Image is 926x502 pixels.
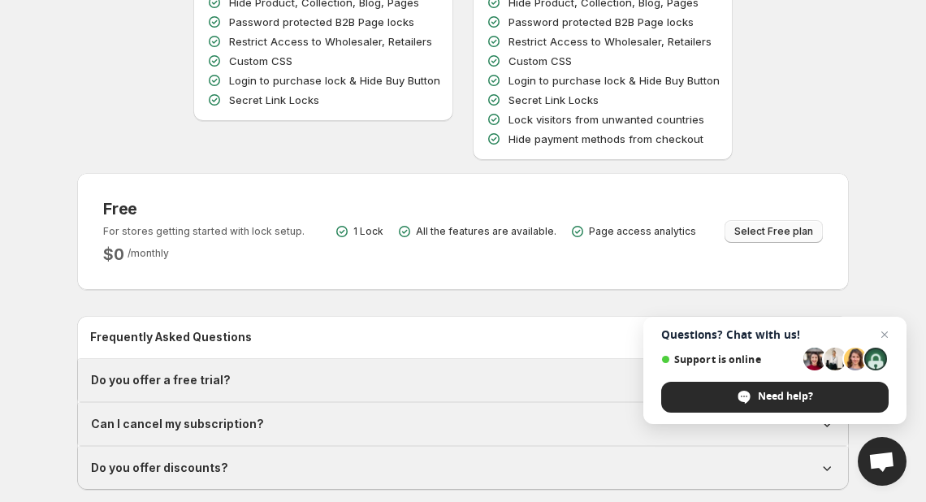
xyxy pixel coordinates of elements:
p: Custom CSS [229,53,292,69]
p: Lock visitors from unwanted countries [508,111,704,128]
h1: Can I cancel my subscription? [91,416,264,432]
p: Secret Link Locks [229,92,319,108]
p: Login to purchase lock & Hide Buy Button [229,72,440,89]
p: Password protected B2B Page locks [229,14,414,30]
p: Login to purchase lock & Hide Buy Button [508,72,720,89]
span: Questions? Chat with us! [661,328,889,341]
p: Secret Link Locks [508,92,599,108]
p: Page access analytics [589,225,696,238]
span: Select Free plan [734,225,813,238]
p: Password protected B2B Page locks [508,14,694,30]
p: Custom CSS [508,53,572,69]
h1: Do you offer a free trial? [91,372,231,388]
h2: $ 0 [103,245,124,264]
span: / monthly [128,247,169,259]
span: Close chat [875,325,894,344]
p: All the features are available. [416,225,556,238]
div: Open chat [858,437,907,486]
span: Support is online [661,353,798,366]
p: 1 Lock [353,225,383,238]
span: Need help? [758,389,813,404]
h3: Free [103,199,305,219]
p: Restrict Access to Wholesaler, Retailers [508,33,712,50]
p: Hide payment methods from checkout [508,131,703,147]
p: Restrict Access to Wholesaler, Retailers [229,33,432,50]
p: For stores getting started with lock setup. [103,225,305,238]
h2: Frequently Asked Questions [90,329,836,345]
h1: Do you offer discounts? [91,460,228,476]
div: Need help? [661,382,889,413]
button: Select Free plan [725,220,823,243]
